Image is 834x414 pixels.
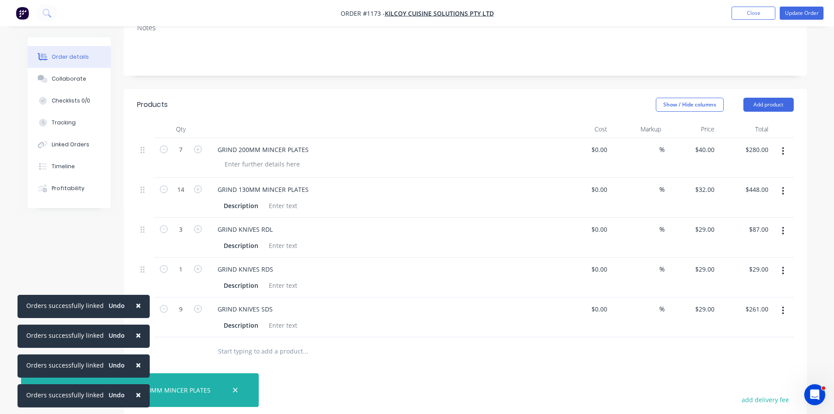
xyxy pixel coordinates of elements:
div: Price [665,120,718,138]
span: % [659,264,665,274]
div: Description [220,199,262,212]
div: Products [137,99,168,110]
button: Update Order [780,7,823,20]
div: GRIND KNIVES RDL [211,223,280,236]
div: Orders successfully linked [26,331,104,340]
div: Profitability [52,184,84,192]
button: add delivery fee [737,394,794,406]
div: Collaborate [52,75,86,83]
span: × [136,329,141,341]
div: Timeline [52,163,75,170]
span: % [659,184,665,195]
div: Qty [155,120,207,138]
span: Order #1173 - [341,9,385,18]
a: KILCOY CUISINE SOLUTIONS PTY LTD [385,9,494,18]
div: Description [220,279,262,292]
span: % [659,224,665,234]
button: Add product [743,98,794,112]
div: Description [220,319,262,332]
div: Description [220,239,262,252]
button: Timeline [28,156,111,177]
button: Checklists 0/0 [28,90,111,112]
button: Close [127,354,150,375]
button: Undo [104,329,130,342]
span: × [136,299,141,311]
button: Close [127,384,150,405]
div: Cost [557,120,611,138]
button: Order details [28,46,111,68]
div: GRIND KNIVES SDS [211,303,280,315]
div: Orders successfully linked [26,390,104,400]
button: Undo [104,299,130,312]
div: Checklists 0/0 [52,97,90,105]
button: Undo [104,359,130,372]
span: × [136,389,141,401]
button: Show / Hide columns [656,98,724,112]
span: % [659,145,665,155]
img: Factory [16,7,29,20]
button: Close [732,7,775,20]
input: Start typing to add a product... [218,343,393,360]
button: Undo [104,389,130,402]
span: % [659,304,665,314]
div: Linked Orders [52,141,89,149]
button: Collaborate [28,68,111,90]
span: × [136,359,141,371]
div: GRIND 130MM MINCER PLATES [211,183,316,196]
iframe: Intercom live chat [804,384,825,405]
div: Orders successfully linked [26,361,104,370]
div: Tracking [52,119,76,127]
button: Close [127,295,150,316]
div: Notes [137,24,794,32]
button: Tracking [28,112,111,134]
div: GRIND KNIVES RDS [211,263,280,276]
button: Profitability [28,177,111,199]
div: Orders successfully linked [26,301,104,310]
div: Markup [611,120,665,138]
button: Linked Orders [28,134,111,156]
button: Close [127,325,150,346]
div: Total [718,120,772,138]
div: GRIND 200MM MINCER PLATES [211,143,316,156]
div: Order details [52,53,89,61]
